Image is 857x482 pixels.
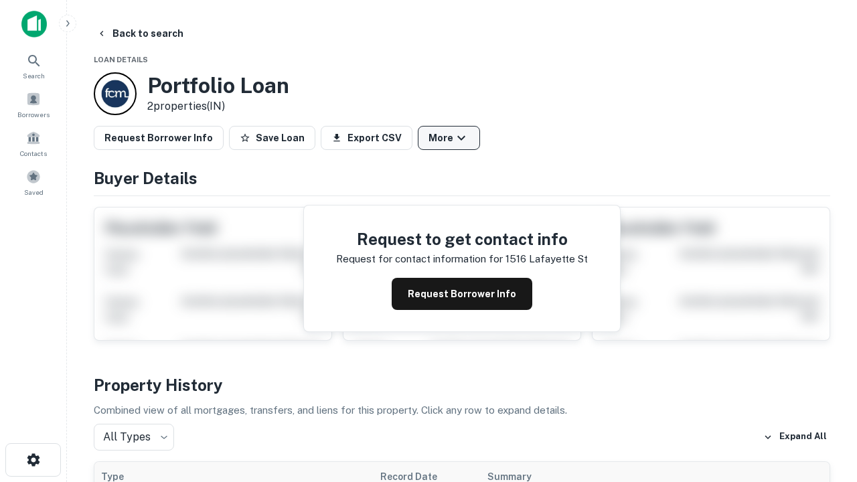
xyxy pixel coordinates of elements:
button: More [418,126,480,150]
button: Request Borrower Info [392,278,532,310]
h4: Buyer Details [94,166,830,190]
p: Request for contact information for [336,251,503,267]
button: Save Loan [229,126,315,150]
button: Expand All [760,427,830,447]
button: Export CSV [321,126,412,150]
a: Contacts [4,125,63,161]
span: Borrowers [17,109,50,120]
div: All Types [94,424,174,451]
iframe: Chat Widget [790,332,857,396]
h3: Portfolio Loan [147,73,289,98]
span: Search [23,70,45,81]
img: capitalize-icon.png [21,11,47,37]
button: Back to search [91,21,189,46]
h4: Request to get contact info [336,227,588,251]
a: Search [4,48,63,84]
span: Contacts [20,148,47,159]
p: 2 properties (IN) [147,98,289,114]
span: Loan Details [94,56,148,64]
a: Saved [4,164,63,200]
a: Borrowers [4,86,63,123]
p: 1516 lafayette st [505,251,588,267]
p: Combined view of all mortgages, transfers, and liens for this property. Click any row to expand d... [94,402,830,418]
h4: Property History [94,373,830,397]
span: Saved [24,187,44,197]
button: Request Borrower Info [94,126,224,150]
